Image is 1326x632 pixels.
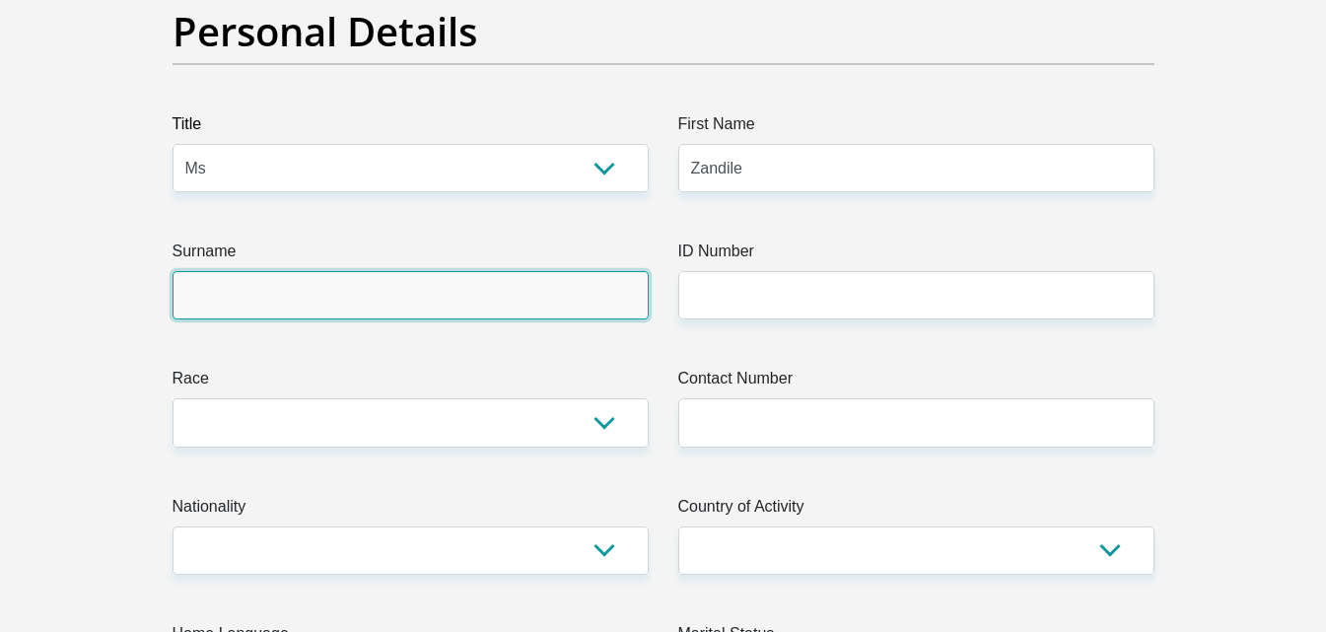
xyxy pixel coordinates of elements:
[173,8,1154,55] h2: Personal Details
[678,144,1154,192] input: First Name
[173,367,649,398] label: Race
[173,240,649,271] label: Surname
[678,240,1154,271] label: ID Number
[678,495,1154,527] label: Country of Activity
[173,495,649,527] label: Nationality
[678,367,1154,398] label: Contact Number
[678,398,1154,447] input: Contact Number
[678,271,1154,319] input: ID Number
[173,271,649,319] input: Surname
[173,112,649,144] label: Title
[678,112,1154,144] label: First Name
